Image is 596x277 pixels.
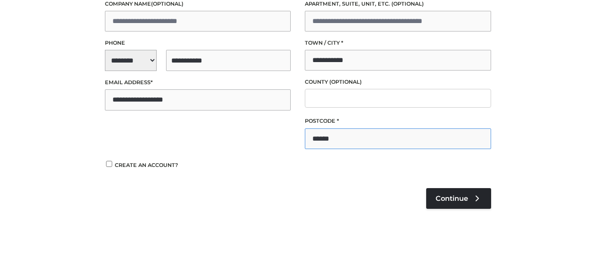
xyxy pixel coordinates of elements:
[105,39,291,47] label: Phone
[305,78,491,87] label: County
[436,194,468,203] span: Continue
[391,0,424,7] span: (optional)
[105,161,113,167] input: Create an account?
[305,39,491,47] label: Town / City
[105,78,291,87] label: Email address
[115,162,178,168] span: Create an account?
[305,117,491,126] label: Postcode
[151,0,183,7] span: (optional)
[329,79,362,85] span: (optional)
[426,188,491,209] a: Continue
